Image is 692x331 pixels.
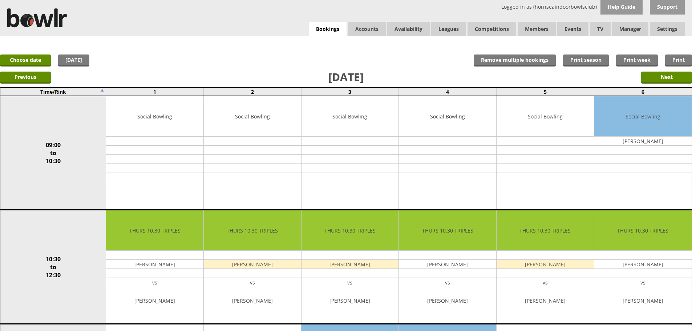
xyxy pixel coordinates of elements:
span: Members [518,22,556,36]
td: Social Bowling [106,96,203,137]
td: [PERSON_NAME] [497,260,594,269]
span: TV [590,22,611,36]
td: [PERSON_NAME] [497,296,594,305]
a: [DATE] [58,55,89,66]
a: Print [665,55,692,66]
td: [PERSON_NAME] [302,260,399,269]
td: THURS 10.30 TRIPLES [399,210,496,251]
td: THURS 10.30 TRIPLES [497,210,594,251]
a: Events [557,22,588,36]
td: Social Bowling [497,96,594,137]
td: vs [399,278,496,287]
td: 10:30 to 12:30 [0,210,106,324]
td: vs [204,278,301,287]
td: [PERSON_NAME] [106,296,203,305]
td: [PERSON_NAME] [594,260,692,269]
a: Bookings [309,22,347,37]
a: Availability [387,22,430,36]
td: Social Bowling [302,96,399,137]
td: 4 [399,88,497,96]
td: vs [302,278,399,287]
td: [PERSON_NAME] [399,260,496,269]
td: THURS 10.30 TRIPLES [106,210,203,251]
td: THURS 10.30 TRIPLES [594,210,692,251]
td: Social Bowling [399,96,496,137]
td: THURS 10.30 TRIPLES [204,210,301,251]
td: Social Bowling [594,96,692,137]
span: Accounts [348,22,386,36]
td: [PERSON_NAME] [399,296,496,305]
td: vs [497,278,594,287]
span: Settings [650,22,685,36]
td: [PERSON_NAME] [204,260,301,269]
td: 1 [106,88,204,96]
td: 09:00 to 10:30 [0,96,106,210]
td: vs [106,278,203,287]
a: Print week [616,55,658,66]
td: 6 [594,88,692,96]
td: [PERSON_NAME] [204,296,301,305]
td: 2 [203,88,301,96]
td: vs [594,278,692,287]
td: [PERSON_NAME] [594,296,692,305]
a: Print season [563,55,609,66]
td: Social Bowling [204,96,301,137]
td: Time/Rink [0,88,106,96]
td: [PERSON_NAME] [594,137,692,146]
td: [PERSON_NAME] [302,296,399,305]
td: 3 [301,88,399,96]
td: [PERSON_NAME] [106,260,203,269]
span: Manager [612,22,648,36]
a: Leagues [431,22,466,36]
input: Remove multiple bookings [474,55,556,66]
td: 5 [497,88,594,96]
td: THURS 10.30 TRIPLES [302,210,399,251]
a: Competitions [468,22,516,36]
input: Next [641,72,692,84]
